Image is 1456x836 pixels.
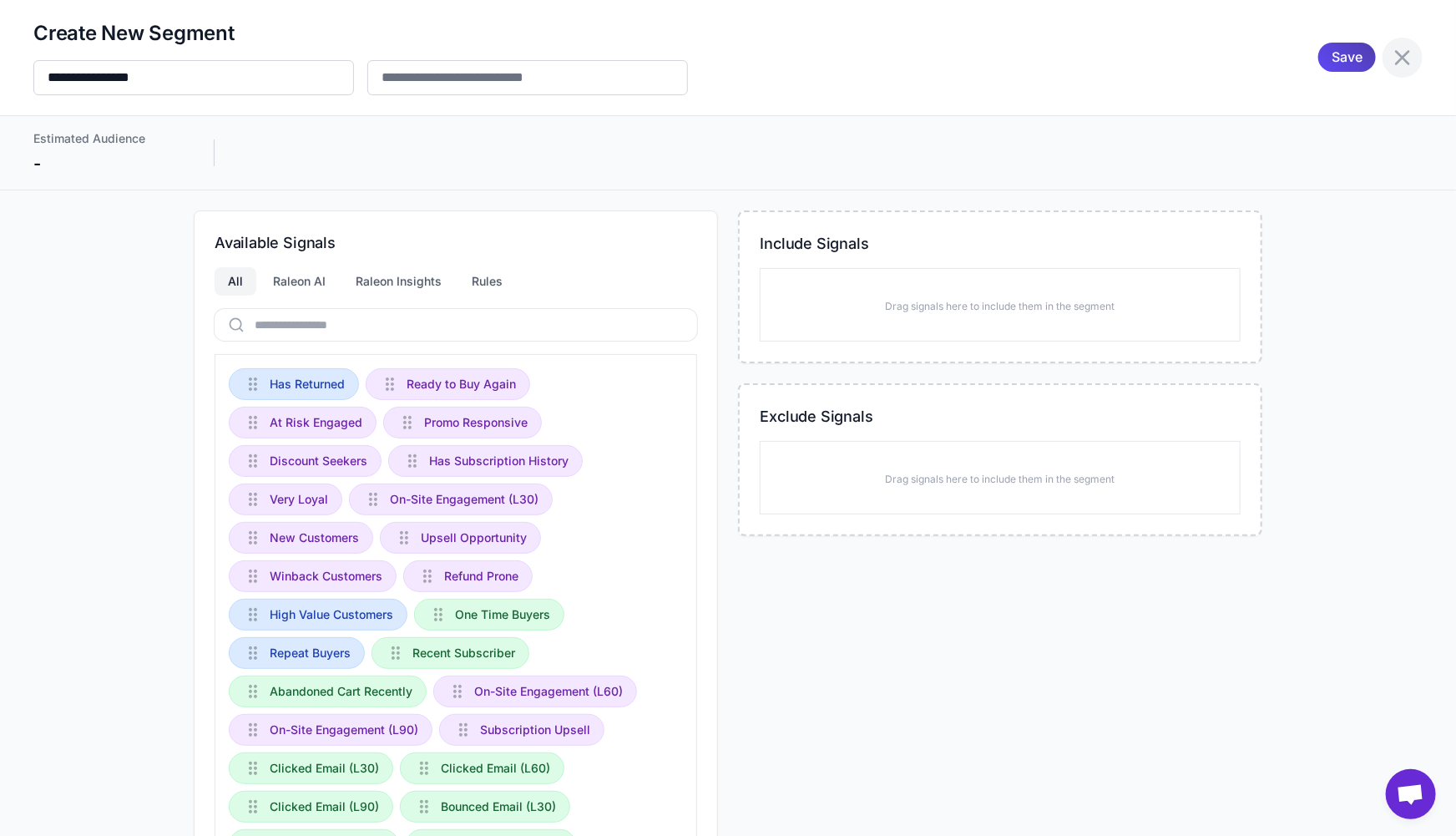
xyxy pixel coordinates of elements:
div: - [33,151,180,176]
h3: Available Signals [215,231,697,254]
div: All [215,267,256,296]
span: On-Site Engagement (L90) [270,721,418,739]
span: Ready to Buy Again [407,375,516,393]
span: High Value Customers [270,605,393,624]
p: Drag signals here to include them in the segment [886,472,1115,487]
div: Rules [458,267,516,296]
span: Has Subscription History [429,452,569,470]
span: Has Returned [270,375,345,393]
span: Save [1332,43,1362,72]
span: Recent Subscriber [412,644,515,662]
span: Abandoned Cart Recently [270,682,412,701]
p: Drag signals here to include them in the segment [886,299,1115,314]
span: Refund Prone [444,567,518,585]
span: Clicked Email (L60) [441,759,550,778]
div: Estimated Audience [33,129,180,148]
span: On-Site Engagement (L30) [390,490,538,509]
span: Subscription Upsell [480,721,590,739]
span: Bounced Email (L30) [441,798,556,816]
span: One Time Buyers [455,605,550,624]
span: Very Loyal [270,490,328,509]
span: Discount Seekers [270,452,367,470]
h3: Exclude Signals [760,405,1241,428]
span: New Customers [270,529,359,547]
div: Chat öffnen [1386,769,1436,819]
span: Winback Customers [270,567,382,585]
span: On-Site Engagement (L60) [474,682,623,701]
span: Promo Responsive [424,413,528,432]
span: Repeat Buyers [270,644,351,662]
h3: Include Signals [760,232,1241,255]
span: Clicked Email (L30) [270,759,379,778]
span: Upsell Opportunity [421,529,527,547]
h2: Create New Segment [33,20,688,47]
span: At Risk Engaged [270,413,362,432]
div: Raleon AI [260,267,339,296]
span: Clicked Email (L90) [270,798,379,816]
div: Raleon Insights [342,267,455,296]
